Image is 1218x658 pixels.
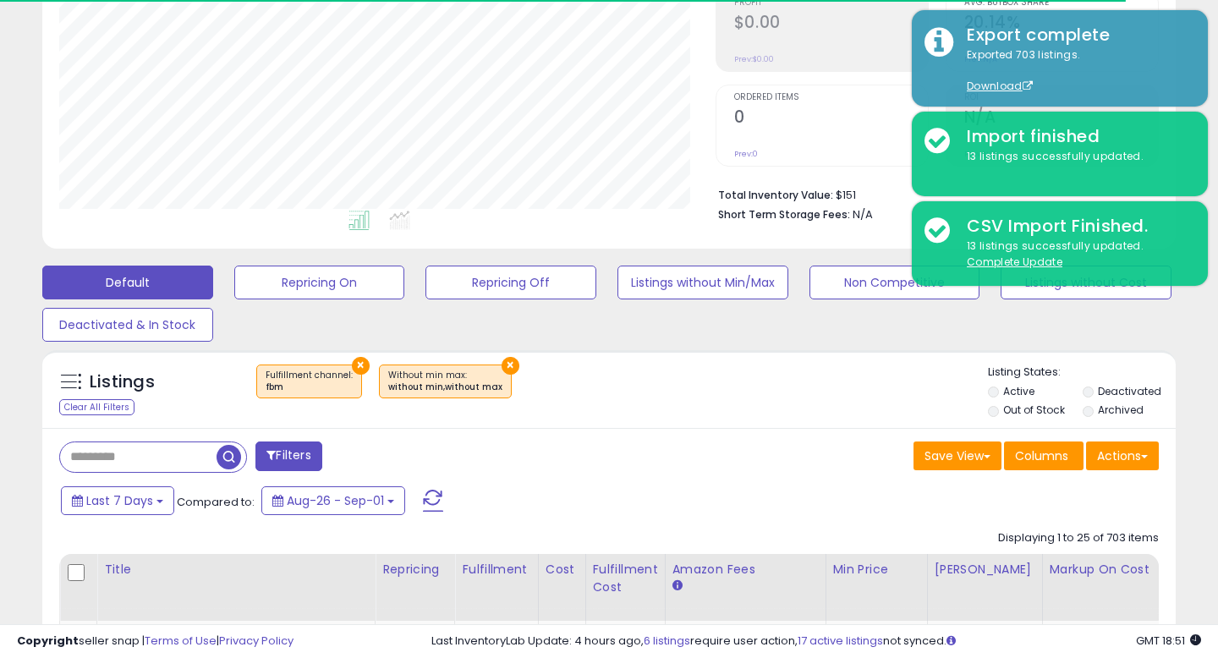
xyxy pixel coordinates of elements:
[1086,441,1159,470] button: Actions
[219,633,294,649] a: Privacy Policy
[388,381,502,393] div: without min,without max
[954,214,1195,239] div: CSV Import Finished.
[617,266,788,299] button: Listings without Min/Max
[104,561,368,578] div: Title
[234,266,405,299] button: Repricing On
[287,492,384,509] span: Aug-26 - Sep-01
[672,578,683,594] small: Amazon Fees.
[734,149,758,159] small: Prev: 0
[798,633,883,649] a: 17 active listings
[382,561,447,578] div: Repricing
[833,561,920,578] div: Min Price
[388,369,502,394] span: Without min max :
[1003,403,1065,417] label: Out of Stock
[734,54,774,64] small: Prev: $0.00
[352,357,370,375] button: ×
[853,206,873,222] span: N/A
[593,561,658,596] div: Fulfillment Cost
[1050,561,1196,578] div: Markup on Cost
[1098,403,1144,417] label: Archived
[954,149,1195,165] div: 13 listings successfully updated.
[17,633,294,650] div: seller snap | |
[1015,447,1068,464] span: Columns
[86,492,153,509] span: Last 7 Days
[546,561,579,578] div: Cost
[1098,384,1161,398] label: Deactivated
[177,494,255,510] span: Compared to:
[734,107,928,130] h2: 0
[266,369,353,394] span: Fulfillment channel :
[954,239,1195,270] div: 13 listings successfully updated.
[90,370,155,394] h5: Listings
[734,13,928,36] h2: $0.00
[672,561,819,578] div: Amazon Fees
[145,633,217,649] a: Terms of Use
[255,441,321,471] button: Filters
[17,633,79,649] strong: Copyright
[42,308,213,342] button: Deactivated & In Stock
[431,633,1201,650] div: Last InventoryLab Update: 4 hours ago, require user action, not synced.
[61,486,174,515] button: Last 7 Days
[964,107,1158,130] h2: N/A
[425,266,596,299] button: Repricing Off
[734,93,928,102] span: Ordered Items
[266,381,353,393] div: fbm
[954,23,1195,47] div: Export complete
[935,561,1035,578] div: [PERSON_NAME]
[998,530,1159,546] div: Displaying 1 to 25 of 703 items
[462,561,530,578] div: Fulfillment
[718,188,833,202] b: Total Inventory Value:
[644,633,690,649] a: 6 listings
[718,184,1146,204] li: $151
[988,365,1177,381] p: Listing States:
[1042,554,1203,621] th: The percentage added to the cost of goods (COGS) that forms the calculator for Min & Max prices.
[42,266,213,299] button: Default
[954,47,1195,95] div: Exported 703 listings.
[718,207,850,222] b: Short Term Storage Fees:
[261,486,405,515] button: Aug-26 - Sep-01
[954,124,1195,149] div: Import finished
[967,79,1033,93] a: Download
[1003,384,1034,398] label: Active
[1136,633,1201,649] span: 2025-09-11 18:51 GMT
[967,255,1062,269] u: Complete Update
[502,357,519,375] button: ×
[1004,441,1084,470] button: Columns
[59,399,134,415] div: Clear All Filters
[913,441,1001,470] button: Save View
[809,266,980,299] button: Non Competitive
